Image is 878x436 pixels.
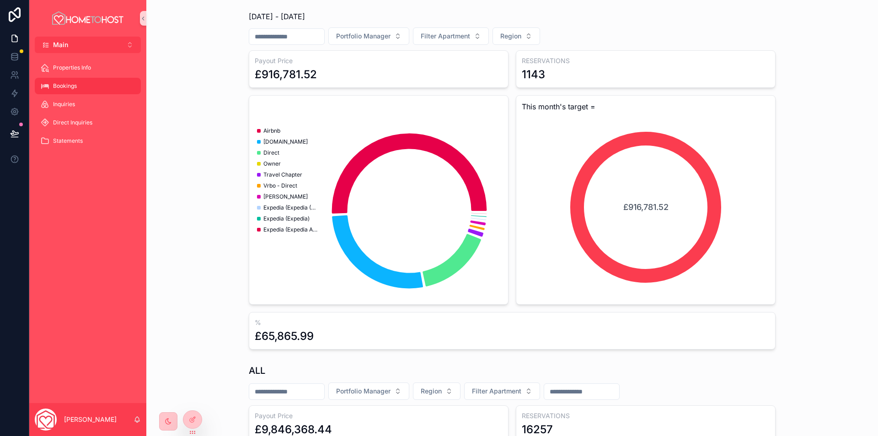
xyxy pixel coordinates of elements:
span: [DATE] - [DATE] [249,11,305,22]
button: Select Button [464,382,540,400]
a: Direct Inquiries [35,114,141,131]
span: Portfolio Manager [336,32,391,41]
span: Statements [53,137,83,145]
div: 1143 [522,67,545,82]
span: Direct Inquiries [53,119,92,126]
span: Properties Info [53,64,91,71]
button: Select Button [35,37,141,53]
h3: Payout Price [255,411,503,420]
span: Bookings [53,82,77,90]
button: Select Button [328,382,409,400]
div: scrollable content [29,53,146,161]
a: Properties Info [35,59,141,76]
span: [PERSON_NAME] [263,193,308,200]
a: Bookings [35,78,141,94]
span: Travel Chapter [263,171,302,178]
span: Region [421,387,442,396]
span: Main [53,40,68,49]
button: Select Button [493,27,540,45]
h1: ALL [249,364,265,377]
span: This month's target = [522,101,770,112]
h3: RESERVATIONS [522,411,770,420]
span: Expedia (Expedia) [263,215,310,222]
span: Airbnb [263,127,280,135]
span: Expedia (Expedia (Expedia [263,204,318,211]
span: Expedia (Expedia Affiliat [263,226,318,233]
a: Inquiries [35,96,141,113]
div: £65,865.99 [255,329,314,344]
span: Region [500,32,521,41]
button: Select Button [328,27,409,45]
button: Select Button [413,27,489,45]
span: Inquiries [53,101,75,108]
span: Direct [263,149,279,156]
div: £916,781.52 [255,67,317,82]
span: Filter Apartment [472,387,521,396]
a: Statements [35,133,141,149]
span: £916,781.52 [623,201,669,214]
p: [PERSON_NAME] [64,415,117,424]
span: Filter Apartment [421,32,470,41]
span: Vrbo - Direct [263,182,297,189]
button: Select Button [413,382,460,400]
h3: % [255,318,770,327]
span: [DOMAIN_NAME] [263,138,308,145]
h3: Payout Price [255,56,503,65]
h3: RESERVATIONS [522,56,770,65]
span: Portfolio Manager [336,387,391,396]
img: App logo [51,11,125,26]
span: Owner [263,160,281,167]
div: chart [255,123,503,299]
